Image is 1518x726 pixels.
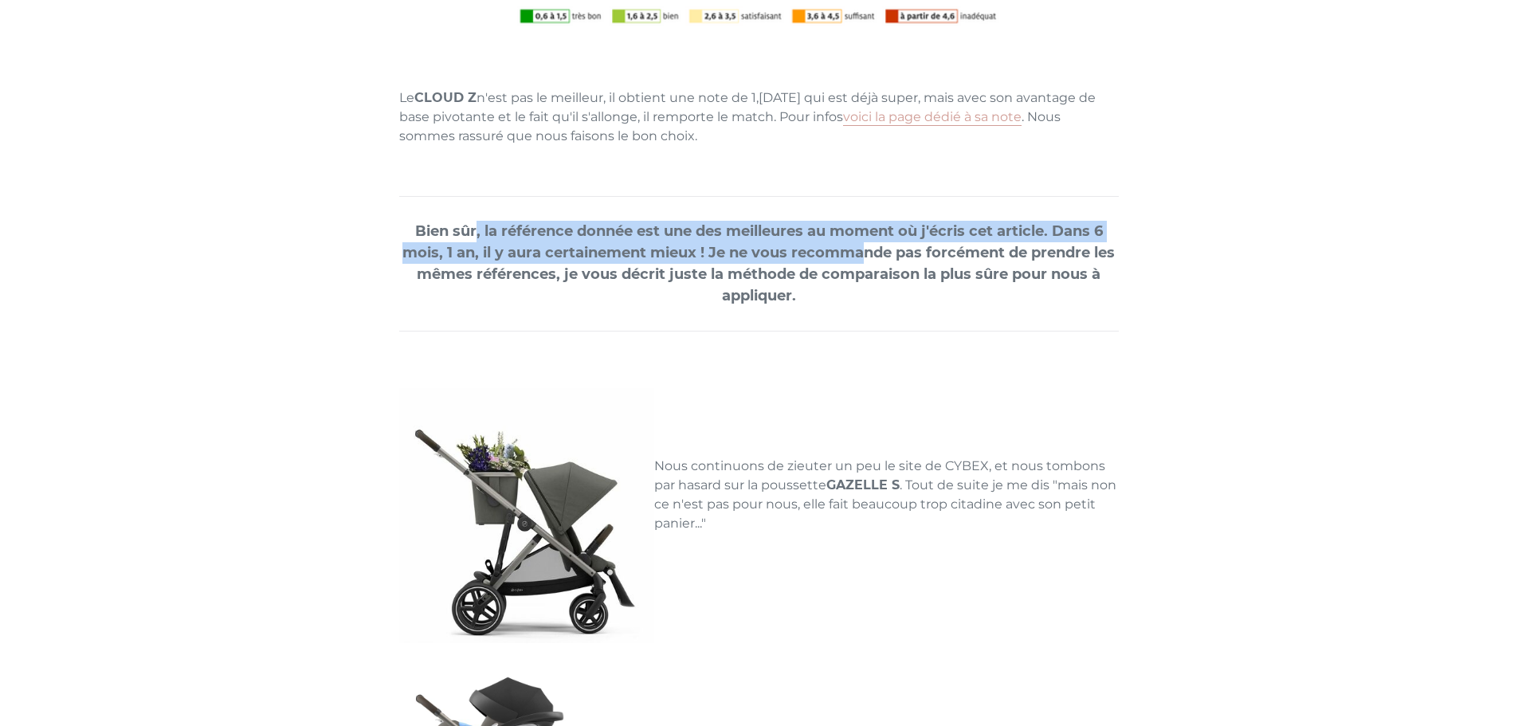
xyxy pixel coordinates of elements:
img: Poussette GAZELLE S Taupe Soho Grey CYBEX [399,388,654,643]
strong: GAZELLE S [826,477,900,493]
a: voici la page dédié à sa note [843,109,1022,126]
strong: Bien sûr, la référence donnée est une des meilleures au moment où j'écris cet article. Dans 6 moi... [402,222,1115,304]
p: Nous continuons de zieuter un peu le site de CYBEX, et nous tombons par hasard sur la poussette .... [399,457,1119,533]
strong: CLOUD Z [414,90,477,105]
p: Le n'est pas le meilleur, il obtient une note de 1,[DATE] qui est déjà super, mais avec son avant... [399,88,1119,146]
